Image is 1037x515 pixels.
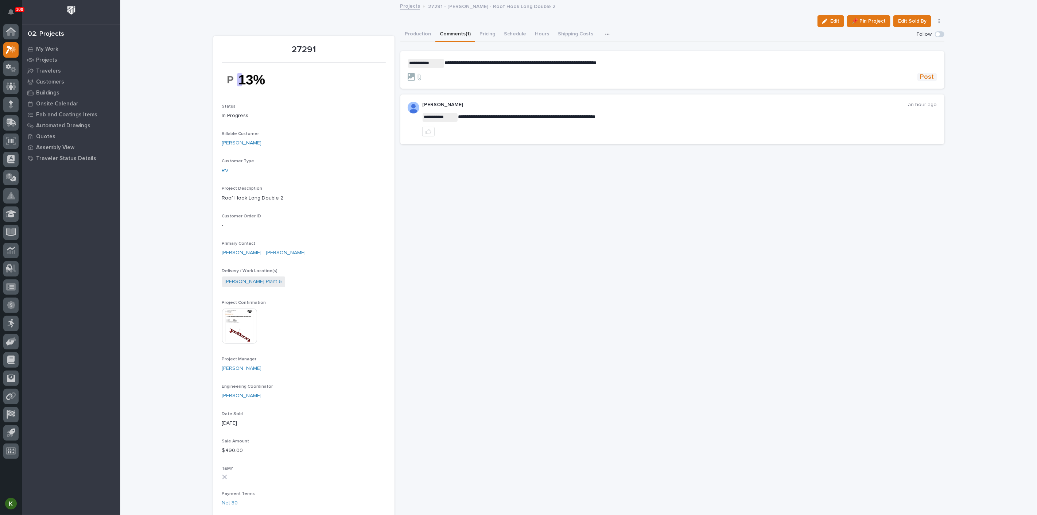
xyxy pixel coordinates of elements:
[422,102,908,108] p: [PERSON_NAME]
[222,139,262,147] a: [PERSON_NAME]
[22,142,120,153] a: Assembly View
[22,131,120,142] a: Quotes
[9,9,19,20] div: Notifications100
[222,214,261,218] span: Customer Order ID
[400,27,435,42] button: Production
[36,144,74,151] p: Assembly View
[222,392,262,400] a: [PERSON_NAME]
[36,112,97,118] p: Fab and Coatings Items
[222,104,236,109] span: Status
[408,102,419,113] img: AOh14GjpcA6ydKGAvwfezp8OhN30Q3_1BHk5lQOeczEvCIoEuGETHm2tT-JUDAHyqffuBe4ae2BInEDZwLlH3tcCd_oYlV_i4...
[3,496,19,511] button: users-avatar
[222,357,257,361] span: Project Manager
[36,46,58,53] p: My Work
[222,167,229,175] a: RV
[22,76,120,87] a: Customers
[28,30,64,38] div: 02. Projects
[435,27,475,42] button: Comments (1)
[222,301,266,305] span: Project Confirmation
[428,2,555,10] p: 27291 - [PERSON_NAME] - Roof Hook Long Double 2
[36,68,61,74] p: Travelers
[22,120,120,131] a: Automated Drawings
[222,241,256,246] span: Primary Contact
[22,87,120,98] a: Buildings
[222,132,259,136] span: Billable Customer
[531,27,554,42] button: Hours
[222,499,238,507] a: Net 30
[852,17,886,26] span: 📌 Pin Project
[222,159,255,163] span: Customer Type
[22,98,120,109] a: Onsite Calendar
[22,43,120,54] a: My Work
[222,194,386,202] p: Roof Hook Long Double 2
[36,155,96,162] p: Traveler Status Details
[222,419,386,427] p: [DATE]
[830,18,839,24] span: Edit
[222,269,278,273] span: Delivery / Work Location(s)
[36,133,55,140] p: Quotes
[222,466,233,471] span: T&M?
[36,101,78,107] p: Onsite Calendar
[222,447,386,454] p: $ 490.00
[920,73,934,81] span: Post
[22,54,120,65] a: Projects
[222,365,262,372] a: [PERSON_NAME]
[36,90,59,96] p: Buildings
[36,79,64,85] p: Customers
[817,15,844,27] button: Edit
[222,112,386,120] p: In Progress
[422,127,435,136] button: like this post
[400,1,420,10] a: Projects
[222,439,249,444] span: Sale Amount
[917,73,937,81] button: Post
[222,249,306,257] a: [PERSON_NAME] - [PERSON_NAME]
[222,492,255,496] span: Payment Terms
[917,31,932,38] p: Follow
[65,4,78,17] img: Workspace Logo
[36,123,90,129] p: Automated Drawings
[16,7,23,12] p: 100
[893,15,931,27] button: Edit Sold By
[225,278,282,286] a: [PERSON_NAME] Plant 6
[222,44,386,55] p: 27291
[847,15,890,27] button: 📌 Pin Project
[222,222,386,229] p: -
[222,186,263,191] span: Project Description
[908,102,937,108] p: an hour ago
[222,412,243,416] span: Date Sold
[222,384,273,389] span: Engineering Coordinator
[3,4,19,20] button: Notifications
[22,153,120,164] a: Traveler Status Details
[554,27,598,42] button: Shipping Costs
[475,27,500,42] button: Pricing
[898,17,927,26] span: Edit Sold By
[222,67,277,92] img: cwZYyiCRc9AyG6kR8bmQEoPGuTB_DMPfeuh3xAteAeI
[36,57,57,63] p: Projects
[500,27,531,42] button: Schedule
[22,109,120,120] a: Fab and Coatings Items
[22,65,120,76] a: Travelers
